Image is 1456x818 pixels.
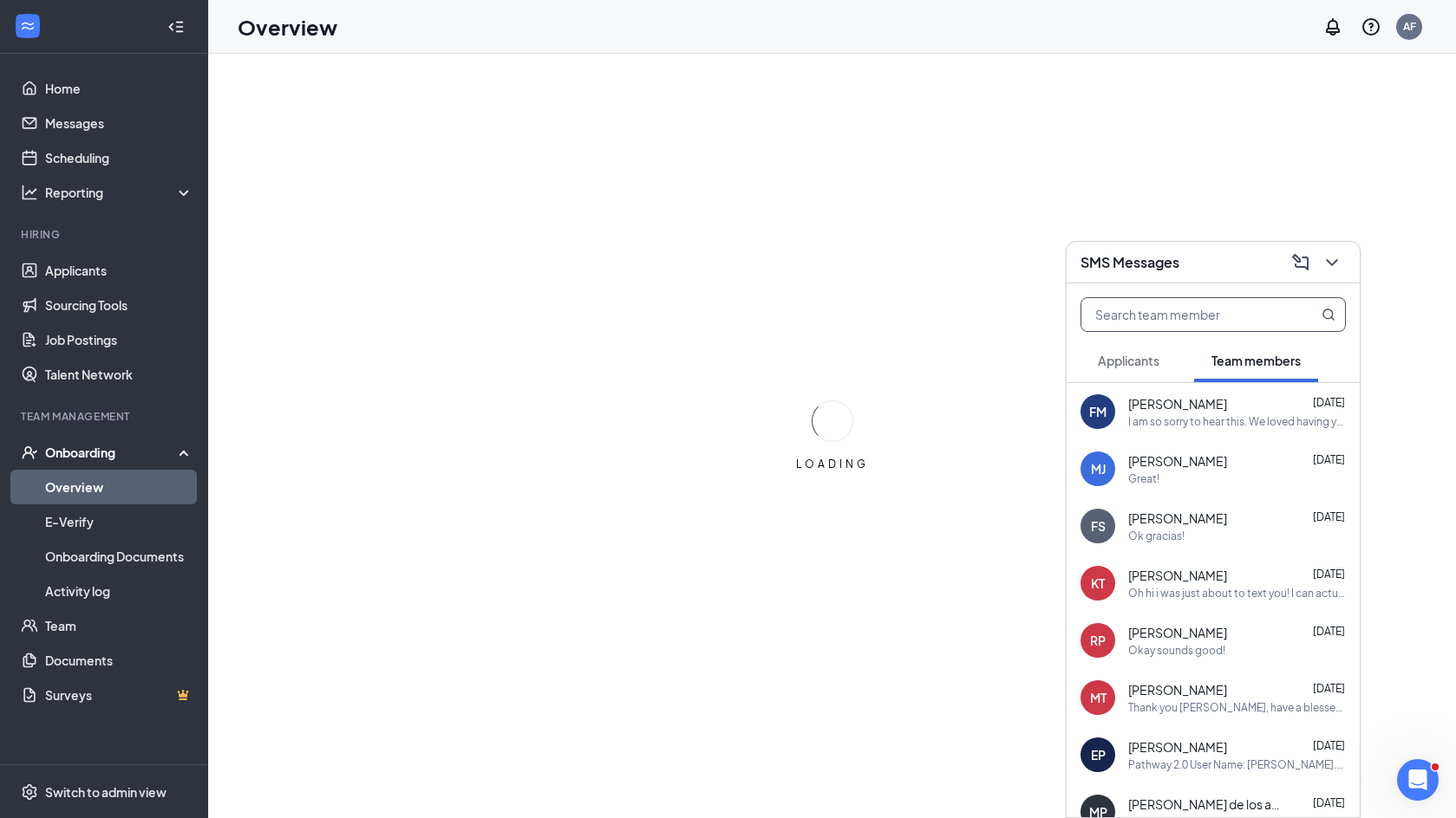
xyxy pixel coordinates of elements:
[1397,759,1439,801] iframe: Intercom live chat
[1091,517,1106,535] div: FS
[45,140,193,175] a: Scheduling
[1091,575,1105,592] div: KT
[1128,757,1346,772] div: Pathway 2.0 User Name: [PERSON_NAME].paz3 *Temporary Password : tsxNLtFEWhRc
[45,678,193,712] a: SurveysCrown
[21,184,38,201] svg: Analysis
[45,504,193,539] a: E-Verify
[1128,452,1227,470] span: [PERSON_NAME]
[1089,403,1107,420] div: FM
[45,322,193,357] a: Job Postings
[45,539,193,574] a: Onboarding Documents
[1313,739,1345,752] span: [DATE]
[1128,738,1227,756] span: [PERSON_NAME]
[45,574,193,608] a: Activity log
[1211,353,1301,368] span: Team members
[1091,460,1106,477] div: MJ
[1313,568,1345,581] span: [DATE]
[1081,298,1287,331] input: Search team member
[1081,253,1179,272] h3: SMS Messages
[1091,746,1106,763] div: EP
[45,106,193,140] a: Messages
[1361,16,1381,37] svg: QuestionInfo
[45,184,194,201] div: Reporting
[21,227,190,242] div: Hiring
[1128,624,1227,641] span: [PERSON_NAME]
[45,71,193,106] a: Home
[1128,795,1284,813] span: [PERSON_NAME] de los angeles Paz
[1313,396,1345,409] span: [DATE]
[1313,682,1345,695] span: [DATE]
[1403,19,1416,34] div: AF
[19,17,36,35] svg: WorkstreamLogo
[1128,567,1227,584] span: [PERSON_NAME]
[1313,625,1345,638] span: [DATE]
[789,457,876,471] div: LOADING
[1313,453,1345,466] span: [DATE]
[45,608,193,643] a: Team
[1128,529,1185,543] div: Ok gracias!
[1313,796,1345,809] span: [DATE]
[1128,510,1227,527] span: [PERSON_NAME]
[45,288,193,322] a: Sourcing Tools
[1322,308,1335,321] svg: MagnifyingGlass
[45,470,193,504] a: Overview
[1287,249,1315,276] button: ComposeMessage
[45,783,166,801] div: Switch to admin view
[1318,249,1346,276] button: ChevronDown
[1128,681,1227,698] span: [PERSON_NAME]
[21,409,190,424] div: Team Management
[1128,643,1225,658] div: Okay sounds good!
[21,783,38,801] svg: Settings
[1090,632,1106,649] div: RP
[238,12,337,42] h1: Overview
[1128,395,1227,412] span: [PERSON_NAME]
[45,357,193,392] a: Talent Network
[45,444,179,461] div: Onboarding
[1128,586,1346,601] div: Oh hi i was just about to text you! I can actually start as soon as [DATE] afternoon if that woul...
[167,18,185,36] svg: Collapse
[1313,510,1345,523] span: [DATE]
[45,643,193,678] a: Documents
[1128,700,1346,715] div: Thank you [PERSON_NAME], have a blessed week.
[1098,353,1159,368] span: Applicants
[1290,252,1311,273] svg: ComposeMessage
[1322,252,1342,273] svg: ChevronDown
[1322,16,1343,37] svg: Notifications
[1090,689,1107,706] div: MT
[45,253,193,288] a: Applicants
[1128,414,1346,429] div: I am so sorry to hear this. We loved having you! I am sad that the other [DEMOGRAPHIC_DATA]-fil-A...
[21,444,38,461] svg: UserCheck
[1128,471,1159,486] div: Great!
